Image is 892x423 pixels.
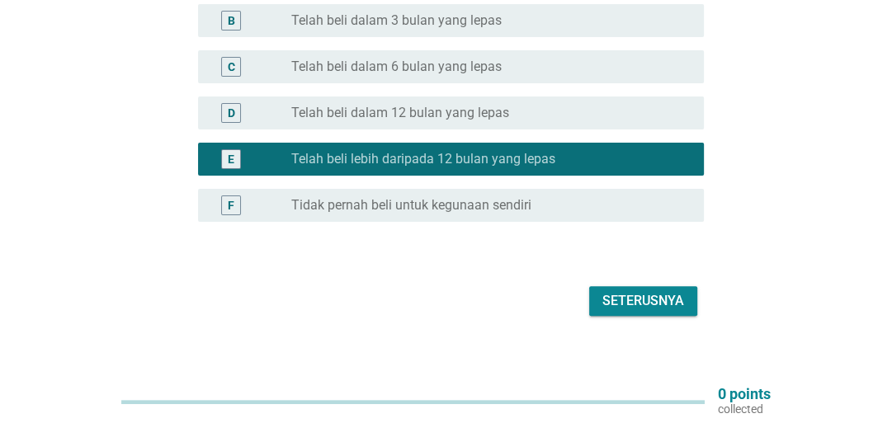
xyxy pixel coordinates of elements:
[291,151,555,167] label: Telah beli lebih daripada 12 bulan yang lepas
[228,59,235,76] div: C
[291,12,502,29] label: Telah beli dalam 3 bulan yang lepas
[228,12,235,30] div: B
[589,286,697,316] button: Seterusnya
[291,197,531,214] label: Tidak pernah beli untuk kegunaan sendiri
[718,387,771,402] p: 0 points
[718,402,771,416] p: collected
[291,59,502,75] label: Telah beli dalam 6 bulan yang lepas
[291,105,509,121] label: Telah beli dalam 12 bulan yang lepas
[228,197,234,214] div: F
[228,105,235,122] div: D
[228,151,234,168] div: E
[602,291,684,311] div: Seterusnya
